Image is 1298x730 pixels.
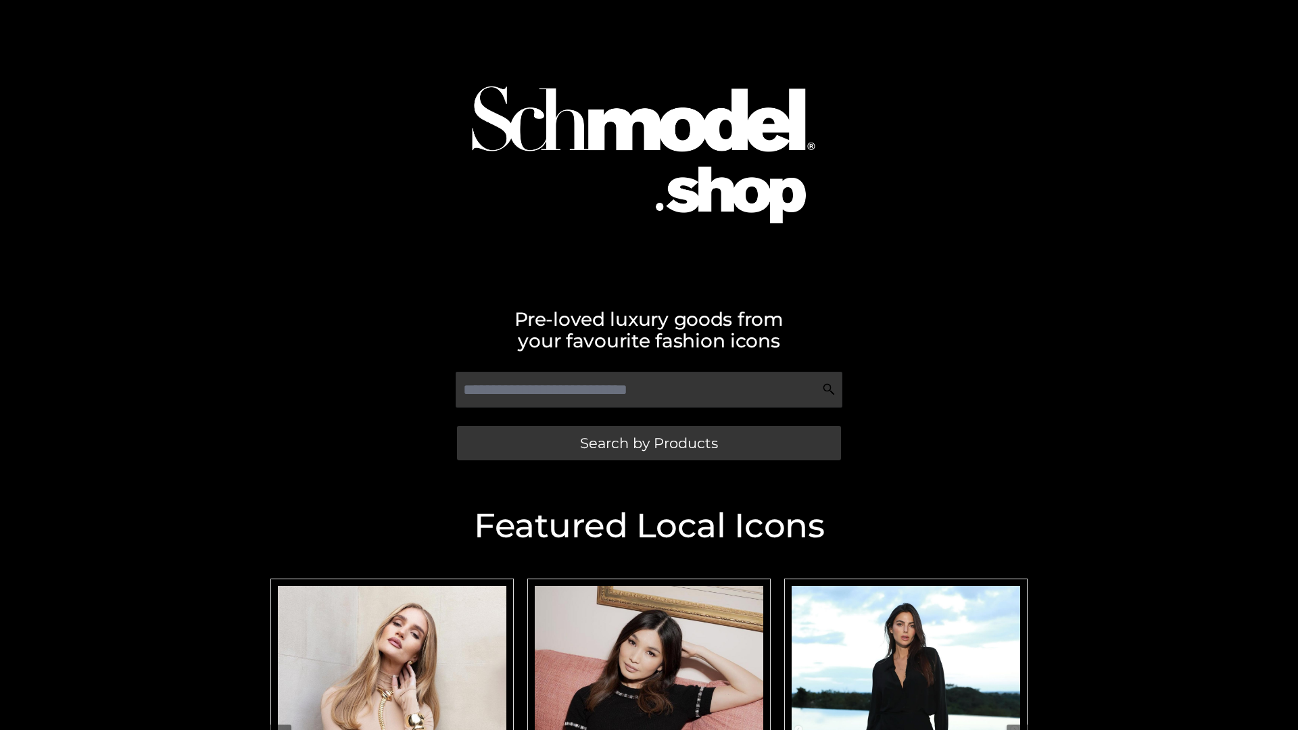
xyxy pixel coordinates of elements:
a: Search by Products [457,426,841,460]
h2: Pre-loved luxury goods from your favourite fashion icons [264,308,1034,351]
span: Search by Products [580,436,718,450]
h2: Featured Local Icons​ [264,509,1034,543]
img: Search Icon [822,383,836,396]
